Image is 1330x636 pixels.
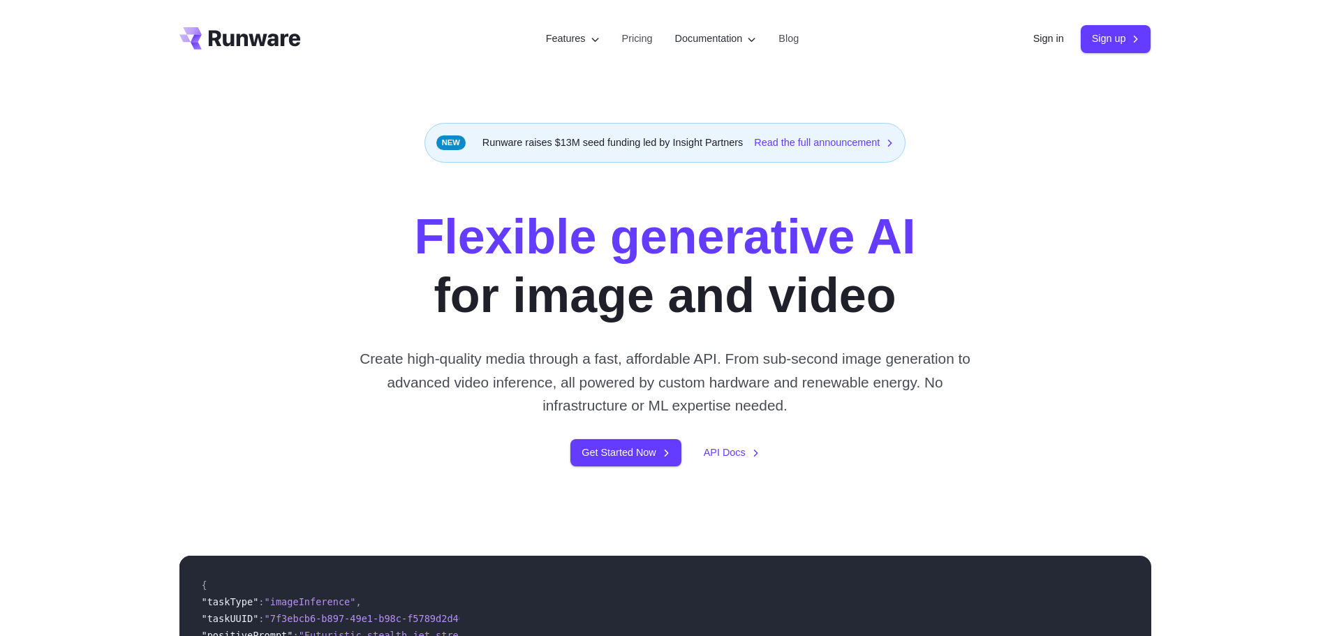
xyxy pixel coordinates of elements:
a: API Docs [704,445,760,461]
a: Go to / [179,27,301,50]
span: "taskType" [202,596,259,607]
div: Runware raises $13M seed funding led by Insight Partners [424,123,906,163]
span: , [355,596,361,607]
a: Pricing [622,31,653,47]
span: : [258,596,264,607]
a: Get Started Now [570,439,681,466]
span: "7f3ebcb6-b897-49e1-b98c-f5789d2d40d7" [265,613,482,624]
label: Features [546,31,600,47]
span: { [202,579,207,591]
span: "imageInference" [265,596,356,607]
h1: for image and video [414,207,915,325]
label: Documentation [675,31,757,47]
a: Blog [778,31,799,47]
span: : [258,613,264,624]
p: Create high-quality media through a fast, affordable API. From sub-second image generation to adv... [354,347,976,417]
a: Sign in [1033,31,1064,47]
a: Read the full announcement [754,135,894,151]
span: "taskUUID" [202,613,259,624]
a: Sign up [1081,25,1151,52]
strong: Flexible generative AI [414,209,915,264]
